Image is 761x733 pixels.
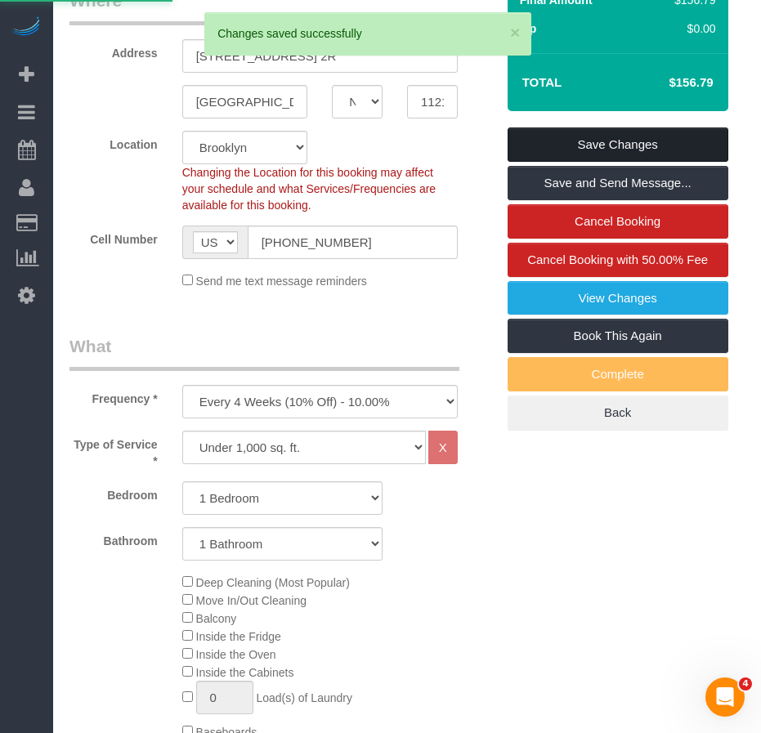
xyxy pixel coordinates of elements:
label: Type of Service * [57,431,170,469]
input: City [182,85,308,118]
legend: What [69,334,459,371]
button: × [510,24,520,41]
img: Automaid Logo [10,16,43,39]
span: 4 [739,677,752,691]
a: Cancel Booking [508,204,728,239]
label: Frequency * [57,385,170,407]
a: Save Changes [508,127,728,162]
h4: $156.79 [620,76,713,90]
a: Back [508,396,728,430]
a: View Changes [508,281,728,315]
a: Book This Again [508,319,728,353]
input: Zip Code [407,85,458,118]
label: Bathroom [57,527,170,549]
span: Cancel Booking with 50.00% Fee [527,253,708,266]
span: Inside the Oven [196,648,276,661]
span: Changing the Location for this booking may affect your schedule and what Services/Frequencies are... [182,166,436,212]
label: Location [57,131,170,153]
a: Cancel Booking with 50.00% Fee [508,243,728,277]
span: Inside the Fridge [196,630,281,643]
span: Deep Cleaning (Most Popular) [196,576,350,589]
strong: Total [522,75,562,89]
div: $0.00 [667,20,716,37]
a: Save and Send Message... [508,166,728,200]
span: Move In/Out Cleaning [196,594,307,607]
span: Inside the Cabinets [196,666,294,679]
span: Balcony [196,612,237,625]
iframe: Intercom live chat [705,677,745,717]
label: Cell Number [57,226,170,248]
span: Send me text message reminders [196,275,367,288]
div: Changes saved successfully [217,25,518,42]
label: Bedroom [57,481,170,503]
input: Cell Number [248,226,458,259]
span: Load(s) of Laundry [256,691,352,704]
label: Address [57,39,170,61]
